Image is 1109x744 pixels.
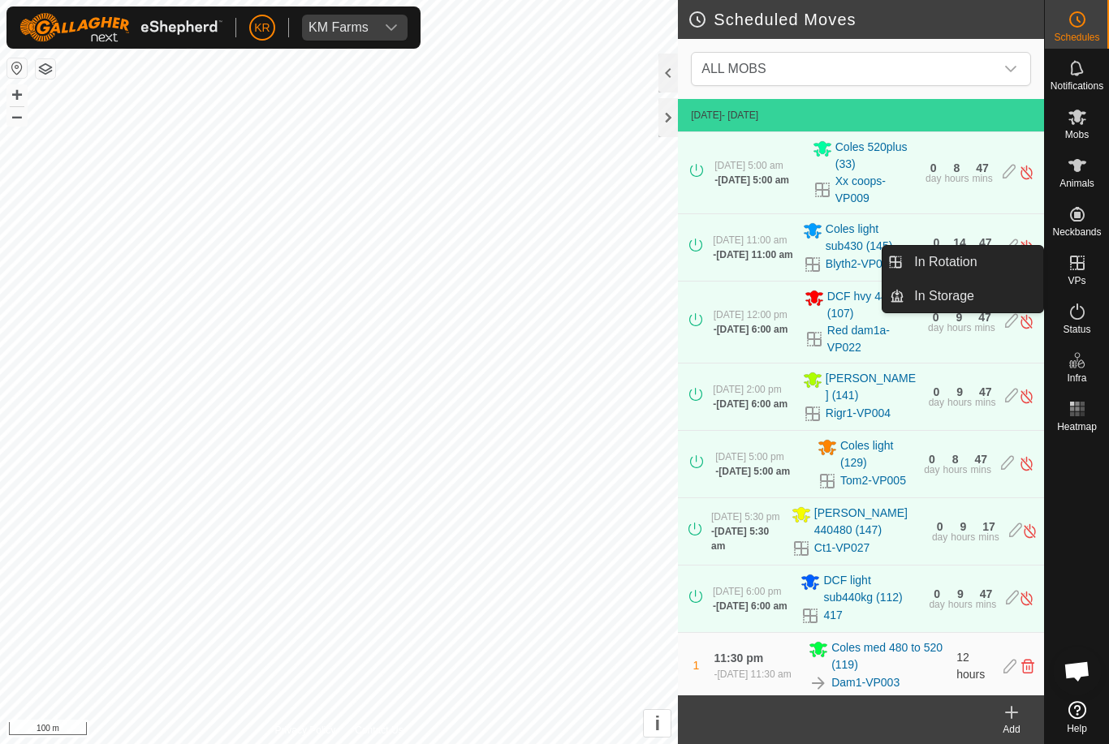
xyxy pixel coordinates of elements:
span: [DATE] 6:00 am [717,324,788,335]
div: hours [943,465,968,475]
span: Coles 520plus (33) [835,139,916,173]
div: - [713,247,792,262]
span: Schedules [1054,32,1099,42]
div: 8 [952,454,959,465]
a: Rigr1-VP004 [826,405,891,422]
div: 0 [929,454,935,465]
div: 47 [979,237,992,248]
span: In Storage [914,286,974,306]
span: 1 [693,659,699,672]
span: VPs [1068,276,1085,286]
div: hours [948,600,973,609]
div: 47 [980,588,993,600]
div: dropdown trigger [995,53,1027,85]
h2: Scheduled Moves [688,10,1044,29]
div: Open chat [1053,647,1102,695]
img: Gallagher Logo [19,13,222,42]
div: - [715,464,790,479]
a: Dam1-VP003 [831,674,900,691]
li: In Rotation [882,246,1043,278]
span: [DATE] 6:00 pm [713,586,781,597]
a: Privacy Policy [275,723,336,738]
div: mins [971,465,991,475]
a: 417 [823,607,842,624]
div: - [713,599,788,613]
div: Add [979,722,1044,737]
span: [DATE] 5:30 am [711,526,769,552]
span: [DATE] 11:00 am [716,249,792,260]
span: DCF hvy 440 490 (107) [827,288,918,322]
div: hours [951,532,975,542]
a: Help [1045,695,1109,740]
button: i [644,710,671,737]
a: Tom2-VP005 [840,472,906,489]
div: - [714,667,791,682]
span: In Rotation [914,252,977,272]
div: 47 [976,162,989,174]
div: 9 [956,312,963,323]
span: Neckbands [1052,227,1101,237]
div: - [714,173,789,187]
span: [DATE] 5:00 am [718,466,790,477]
div: 0 [937,521,943,532]
span: [PERSON_NAME] 440480 (147) [814,505,922,539]
div: 0 [930,162,937,174]
div: 8 [954,162,960,174]
span: [DATE] [691,110,722,121]
span: ALL MOBS [701,62,766,75]
div: 14 [953,237,966,248]
span: [DATE] 6:00 am [716,398,788,410]
div: mins [975,398,995,407]
img: Turn off schedule move [1019,313,1034,330]
div: 9 [957,588,964,600]
button: Map Layers [36,59,55,79]
img: Turn off schedule move [1019,590,1034,607]
span: ALL MOBS [695,53,995,85]
div: hours [947,323,971,333]
button: – [7,106,27,126]
a: Blyth2-VP005 [826,256,895,273]
div: 17 [982,521,995,532]
div: - [714,322,788,337]
div: 0 [933,237,939,248]
span: [DATE] 5:00 am [714,160,783,171]
div: day [926,174,941,183]
span: [DATE] 11:00 am [713,234,787,246]
span: [DATE] 6:00 am [716,600,788,612]
span: Coles light sub430 (145) [826,221,919,255]
span: [DATE] 12:00 pm [714,309,788,320]
span: Heatmap [1057,422,1097,432]
span: Animals [1059,178,1094,188]
span: [PERSON_NAME] (141) [826,370,919,404]
div: mins [972,174,992,183]
a: Red dam1a-VP022 [827,322,918,356]
div: 0 [934,588,940,600]
span: Notifications [1051,81,1103,91]
a: Xx coops-VP009 [835,173,916,207]
img: Turn off schedule move [1019,455,1034,472]
span: Status [1063,325,1090,334]
span: Coles med 480 to 520 (119) [831,639,947,673]
span: 12 hours [956,651,985,681]
span: Infra [1067,373,1086,383]
div: 0 [933,386,939,398]
a: In Storage [904,280,1043,312]
img: Turn off schedule move [1019,388,1034,405]
span: Coles light (129) [840,437,914,471]
div: day [929,600,944,609]
div: 9 [960,521,966,532]
div: - [713,397,788,411]
div: mins [974,323,995,333]
span: KR [254,19,270,37]
div: day [924,465,939,475]
span: Mobs [1065,130,1089,140]
div: hours [944,174,969,183]
div: day [928,323,943,333]
div: mins [976,600,996,609]
li: In Storage [882,280,1043,312]
div: hours [947,398,972,407]
span: 11:30 pm [714,652,763,664]
span: [DATE] 11:30 am [717,669,791,680]
span: i [654,712,660,734]
span: [DATE] 5:00 am [718,174,789,186]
